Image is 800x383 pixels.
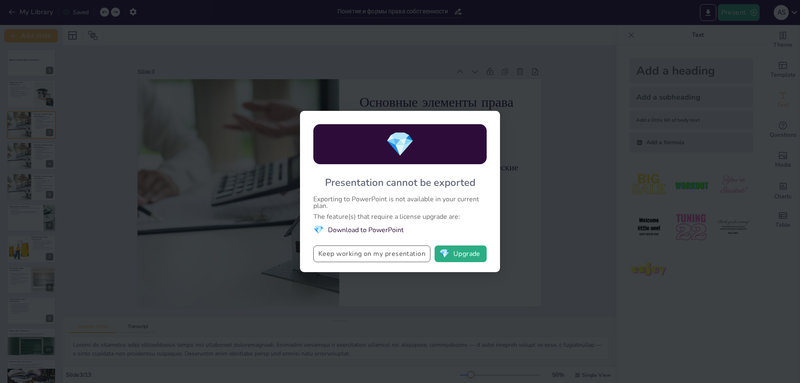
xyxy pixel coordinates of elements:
[385,128,415,160] span: diamond
[313,196,487,209] div: Exporting to PowerPoint is not available in your current plan.
[313,213,487,220] div: The feature(s) that require a license upgrade are:
[313,224,487,235] li: Download to PowerPoint
[325,176,475,189] div: Presentation cannot be exported
[435,245,487,262] button: diamondUpgrade
[439,250,450,258] span: diamond
[313,224,324,235] span: diamond
[313,245,430,262] button: Keep working on my presentation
